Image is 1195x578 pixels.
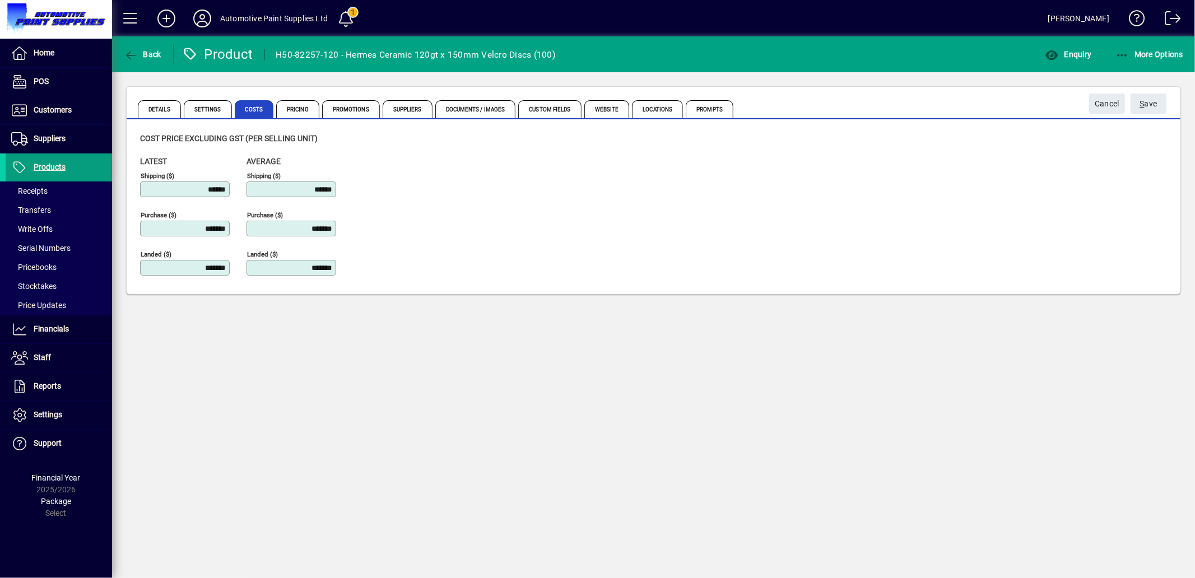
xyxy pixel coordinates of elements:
[11,225,53,234] span: Write Offs
[140,134,318,143] span: Cost price excluding GST (per selling unit)
[518,100,581,118] span: Custom Fields
[686,100,733,118] span: Prompts
[112,44,174,64] app-page-header-button: Back
[11,263,57,272] span: Pricebooks
[6,372,112,400] a: Reports
[34,353,51,362] span: Staff
[6,39,112,67] a: Home
[182,45,253,63] div: Product
[11,187,48,195] span: Receipts
[41,497,71,506] span: Package
[1140,95,1157,113] span: ave
[1131,94,1166,114] button: Save
[184,100,232,118] span: Settings
[383,100,433,118] span: Suppliers
[247,172,281,180] mat-label: Shipping ($)
[1042,44,1094,64] button: Enquiry
[6,68,112,96] a: POS
[632,100,683,118] span: Locations
[11,282,57,291] span: Stocktakes
[11,244,71,253] span: Serial Numbers
[148,8,184,29] button: Add
[247,250,278,258] mat-label: Landed ($)
[1140,99,1145,108] span: S
[247,211,283,219] mat-label: Purchase ($)
[276,100,319,118] span: Pricing
[6,258,112,277] a: Pricebooks
[6,344,112,372] a: Staff
[6,96,112,124] a: Customers
[6,125,112,153] a: Suppliers
[34,324,69,333] span: Financials
[276,46,555,64] div: H50-82257-120 - Hermes Ceramic 120gt x 150mm Velcro Discs (100)
[235,100,274,118] span: Costs
[1089,94,1125,114] button: Cancel
[6,315,112,343] a: Financials
[138,100,181,118] span: Details
[34,105,72,114] span: Customers
[34,134,66,143] span: Suppliers
[1120,2,1145,39] a: Knowledge Base
[34,162,66,171] span: Products
[220,10,328,27] div: Automotive Paint Supplies Ltd
[1156,2,1181,39] a: Logout
[6,296,112,315] a: Price Updates
[11,301,66,310] span: Price Updates
[6,239,112,258] a: Serial Numbers
[11,206,51,215] span: Transfers
[34,381,61,390] span: Reports
[1045,50,1091,59] span: Enquiry
[6,201,112,220] a: Transfers
[140,157,167,166] span: Latest
[6,277,112,296] a: Stocktakes
[584,100,630,118] span: Website
[1095,95,1119,113] span: Cancel
[184,8,220,29] button: Profile
[34,77,49,86] span: POS
[141,172,174,180] mat-label: Shipping ($)
[1048,10,1109,27] div: [PERSON_NAME]
[34,439,62,448] span: Support
[32,473,81,482] span: Financial Year
[6,430,112,458] a: Support
[34,48,54,57] span: Home
[124,50,161,59] span: Back
[247,157,281,166] span: Average
[6,401,112,429] a: Settings
[6,181,112,201] a: Receipts
[435,100,516,118] span: Documents / Images
[141,250,171,258] mat-label: Landed ($)
[1113,44,1187,64] button: More Options
[1115,50,1184,59] span: More Options
[141,211,176,219] mat-label: Purchase ($)
[34,410,62,419] span: Settings
[121,44,164,64] button: Back
[322,100,380,118] span: Promotions
[6,220,112,239] a: Write Offs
